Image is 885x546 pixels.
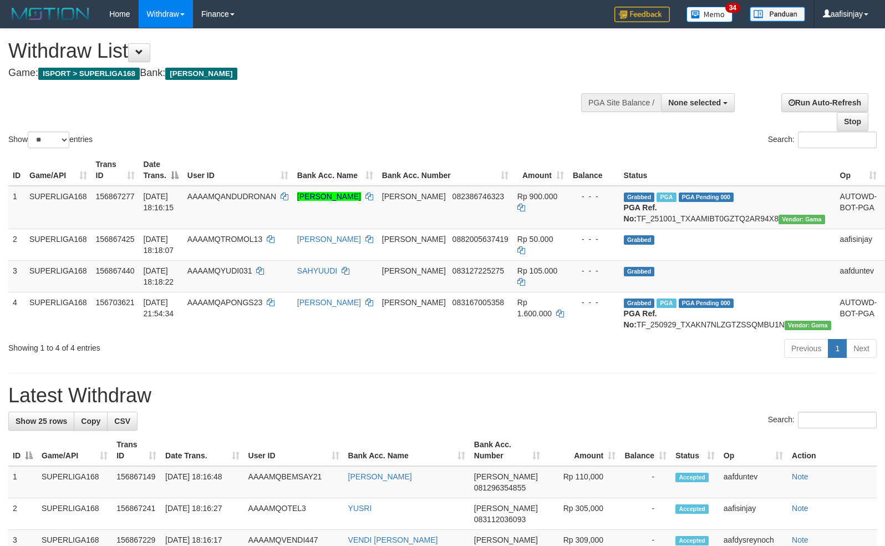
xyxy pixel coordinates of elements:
a: [PERSON_NAME] [348,472,412,481]
span: Grabbed [624,267,655,276]
td: 1 [8,186,25,229]
span: [PERSON_NAME] [165,68,237,80]
th: User ID: activate to sort column ascending [244,434,344,466]
span: PGA Pending [679,299,734,308]
span: 156867440 [96,266,135,275]
th: Balance: activate to sort column ascending [620,434,671,466]
td: 2 [8,229,25,260]
span: [DATE] 18:16:15 [144,192,174,212]
td: SUPERLIGA168 [25,260,91,292]
span: [PERSON_NAME] [382,266,446,275]
td: SUPERLIGA168 [25,186,91,229]
span: [DATE] 21:54:34 [144,298,174,318]
td: Rp 305,000 [545,498,620,530]
th: Bank Acc. Number: activate to sort column ascending [470,434,545,466]
span: [PERSON_NAME] [382,192,446,201]
img: Button%20Memo.svg [686,7,733,22]
td: TF_251001_TXAAMIBT0GZTQ2AR94X8 [619,186,836,229]
th: Action [787,434,877,466]
a: Run Auto-Refresh [781,93,868,112]
span: 156703621 [96,298,135,307]
a: YUSRI [348,504,372,513]
th: Trans ID: activate to sort column ascending [91,154,139,186]
label: Search: [768,412,877,428]
span: Rp 50.000 [517,235,553,244]
th: Op: activate to sort column ascending [836,154,882,186]
div: - - - [573,265,615,276]
th: Bank Acc. Name: activate to sort column ascending [344,434,470,466]
span: AAAAMQYUDI031 [187,266,252,275]
span: [DATE] 18:18:07 [144,235,174,255]
span: [PERSON_NAME] [474,472,538,481]
td: 3 [8,260,25,292]
span: None selected [668,98,721,107]
select: Showentries [28,132,69,148]
b: PGA Ref. No: [624,309,657,329]
label: Search: [768,132,877,148]
th: Bank Acc. Name: activate to sort column ascending [293,154,378,186]
td: Rp 110,000 [545,466,620,498]
td: [DATE] 18:16:27 [161,498,243,530]
th: Op: activate to sort column ascending [719,434,787,466]
h1: Latest Withdraw [8,385,877,407]
td: aafisinjay [719,498,787,530]
span: Marked by aafheankoy [657,193,676,202]
a: [PERSON_NAME] [297,235,361,244]
a: Stop [837,112,868,131]
a: SAHYUUDI [297,266,337,275]
th: Bank Acc. Number: activate to sort column ascending [378,154,513,186]
span: Copy [81,417,100,426]
a: Next [846,339,877,358]
span: Grabbed [624,193,655,202]
td: SUPERLIGA168 [37,498,112,530]
span: Accepted [675,536,709,545]
td: aafduntev [836,260,882,292]
span: Copy 083127225275 to clipboard [452,266,504,275]
div: - - - [573,297,615,308]
a: Show 25 rows [8,412,74,431]
td: SUPERLIGA168 [25,229,91,260]
span: [PERSON_NAME] [474,504,538,513]
img: panduan.png [750,7,805,22]
a: [PERSON_NAME] [297,192,361,201]
th: Amount: activate to sort column ascending [513,154,568,186]
td: SUPERLIGA168 [25,292,91,335]
div: - - - [573,191,615,202]
a: Copy [74,412,108,431]
th: Amount: activate to sort column ascending [545,434,620,466]
label: Show entries [8,132,93,148]
td: 1 [8,466,37,498]
span: AAAAMQTROMOL13 [187,235,262,244]
th: Status: activate to sort column ascending [671,434,719,466]
a: Note [792,535,808,544]
span: Grabbed [624,299,655,308]
th: Balance [568,154,619,186]
span: CSV [114,417,130,426]
span: Grabbed [624,235,655,245]
span: Copy 082386746323 to clipboard [452,192,504,201]
th: Game/API: activate to sort column ascending [37,434,112,466]
span: Copy 083167005358 to clipboard [452,298,504,307]
a: Note [792,472,808,481]
h1: Withdraw List [8,40,579,62]
div: Showing 1 to 4 of 4 entries [8,338,360,353]
span: AAAAMQANDUDRONAN [187,192,276,201]
th: Date Trans.: activate to sort column descending [139,154,183,186]
img: Feedback.jpg [614,7,670,22]
input: Search: [798,132,877,148]
td: AUTOWD-BOT-PGA [836,186,882,229]
th: Status [619,154,836,186]
a: Note [792,504,808,513]
span: Show 25 rows [16,417,67,426]
th: Date Trans.: activate to sort column ascending [161,434,243,466]
td: 2 [8,498,37,530]
th: Trans ID: activate to sort column ascending [112,434,161,466]
th: ID [8,154,25,186]
a: 1 [828,339,847,358]
div: PGA Site Balance / [581,93,661,112]
span: [DATE] 18:18:22 [144,266,174,286]
span: 156867425 [96,235,135,244]
h4: Game: Bank: [8,68,579,79]
a: CSV [107,412,138,431]
span: Copy 081296354855 to clipboard [474,483,526,492]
